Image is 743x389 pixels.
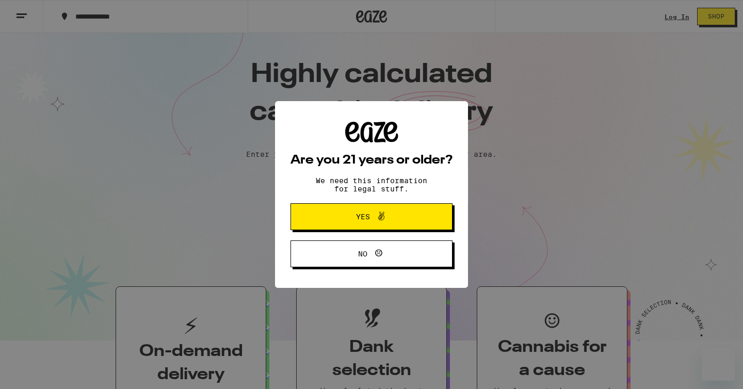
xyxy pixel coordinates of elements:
button: No [290,240,453,267]
h2: Are you 21 years or older? [290,154,453,167]
span: No [358,250,367,257]
p: We need this information for legal stuff. [307,176,436,193]
button: Yes [290,203,453,230]
span: Yes [356,213,370,220]
iframe: Button to launch messaging window [702,348,735,381]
